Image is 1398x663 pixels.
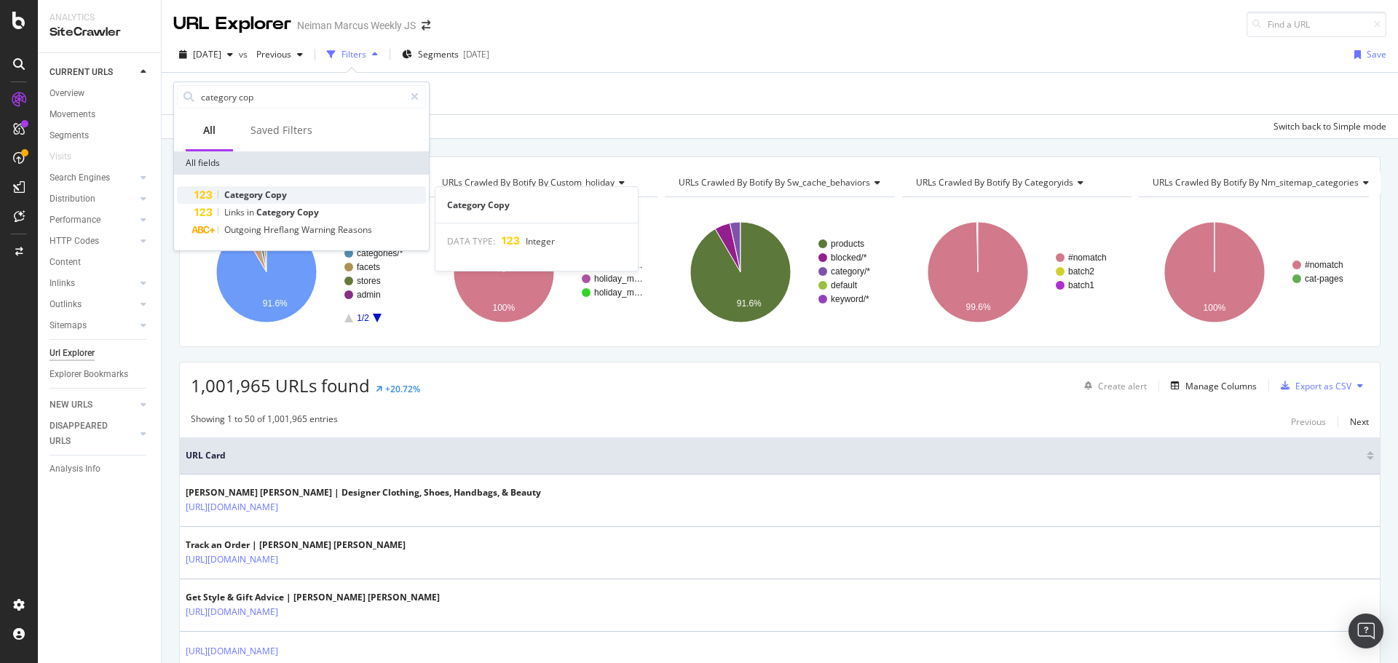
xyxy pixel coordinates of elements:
text: 100% [492,303,515,313]
span: Previous [250,48,291,60]
div: Analysis Info [50,461,100,477]
button: Create alert [1078,374,1147,397]
div: Switch back to Simple mode [1273,120,1386,132]
span: URLs Crawled By Botify By nm_sitemap_categories [1153,176,1359,188]
div: DISAPPEARED URLS [50,418,123,449]
text: batch1 [1068,280,1094,290]
div: Distribution [50,191,95,207]
span: Integer [526,235,555,247]
span: DATA TYPE: [447,235,495,247]
div: Neiman Marcus Weekly JS [297,18,416,33]
a: Search Engines [50,170,136,186]
text: holiday_m… [594,274,643,284]
div: Next [1350,416,1369,428]
div: [PERSON_NAME] [PERSON_NAME] | Designer Clothing, Shoes, Handbags, & Beauty [186,486,541,499]
div: Movements [50,107,95,122]
text: products [831,239,864,249]
div: Overview [50,86,84,101]
a: [URL][DOMAIN_NAME] [186,552,278,567]
text: category/* [831,266,870,277]
div: HTTP Codes [50,234,99,249]
button: [DATE] [173,43,239,66]
text: batch2 [1068,266,1094,277]
div: Performance [50,213,100,228]
span: URL Card [186,449,1363,462]
a: Sitemaps [50,318,136,333]
span: Warning [301,223,338,236]
text: default [831,280,858,290]
span: Hreflang [264,223,301,236]
a: HTTP Codes [50,234,136,249]
div: Create alert [1098,380,1147,392]
text: stores [357,276,381,286]
div: Analytics [50,12,149,24]
svg: A chart. [902,209,1132,336]
text: #nomatch [1068,253,1107,263]
text: categories/* [357,248,403,258]
button: Segments[DATE] [396,43,495,66]
a: [URL][DOMAIN_NAME] [186,644,278,659]
div: All fields [174,151,429,175]
a: CURRENT URLS [50,65,136,80]
button: Save [1348,43,1386,66]
div: Visits [50,149,71,164]
div: [DATE] [463,48,489,60]
button: Manage Columns [1165,377,1257,394]
button: Previous [250,43,309,66]
span: 2025 Aug. 18th [193,48,221,60]
a: DISAPPEARED URLS [50,418,136,449]
a: [URL][DOMAIN_NAME] [186,500,278,515]
button: Filters [321,43,384,66]
div: Category Copy [435,199,638,211]
h4: URLs Crawled By Botify By nm_sitemap_categories [1150,171,1381,194]
div: +20.72% [385,383,420,395]
a: Overview [50,86,151,101]
div: Previous [1291,416,1326,428]
div: Showing 1 to 50 of 1,001,965 entries [191,413,338,430]
h4: URLs Crawled By Botify By categoryids [913,171,1119,194]
div: Inlinks [50,276,75,291]
span: URLs Crawled By Botify By sw_cache_behaviors [679,176,870,188]
a: Analysis Info [50,461,151,477]
button: Switch back to Simple mode [1268,115,1386,138]
span: Category [224,188,265,201]
text: holiday_m… [594,287,643,298]
button: Export as CSV [1275,374,1351,397]
div: Segments [50,128,89,143]
div: CURRENT URLS [50,65,113,80]
svg: A chart. [1139,209,1369,336]
div: Track an Order | [PERSON_NAME] [PERSON_NAME] [186,539,406,552]
div: Filters [341,48,366,60]
a: Content [50,255,151,270]
text: 100% [1204,303,1226,313]
input: Find a URL [1247,12,1386,37]
div: All [203,123,216,138]
div: Sitemaps [50,318,87,333]
text: #nomatch [1305,260,1343,270]
div: Save [1367,48,1386,60]
div: Url Explorer [50,346,95,361]
div: Saved Filters [250,123,312,138]
span: vs [239,48,250,60]
text: keyword/* [831,294,869,304]
div: Outlinks [50,297,82,312]
div: A chart. [665,209,895,336]
svg: A chart. [428,209,658,336]
input: Search by field name [200,86,404,108]
span: Copy [265,188,287,201]
a: Performance [50,213,136,228]
button: Previous [1291,413,1326,430]
div: Export as CSV [1295,380,1351,392]
a: Segments [50,128,151,143]
h4: URLs Crawled By Botify By sw_cache_behaviors [676,171,892,194]
div: Search Engines [50,170,110,186]
svg: A chart. [191,209,421,336]
text: blocked/* [831,253,867,263]
div: arrow-right-arrow-left [422,20,430,31]
div: Open Intercom Messenger [1348,614,1383,648]
span: Outgoing [224,223,264,236]
span: URLs Crawled By Botify By categoryids [916,176,1073,188]
div: Explorer Bookmarks [50,367,128,382]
